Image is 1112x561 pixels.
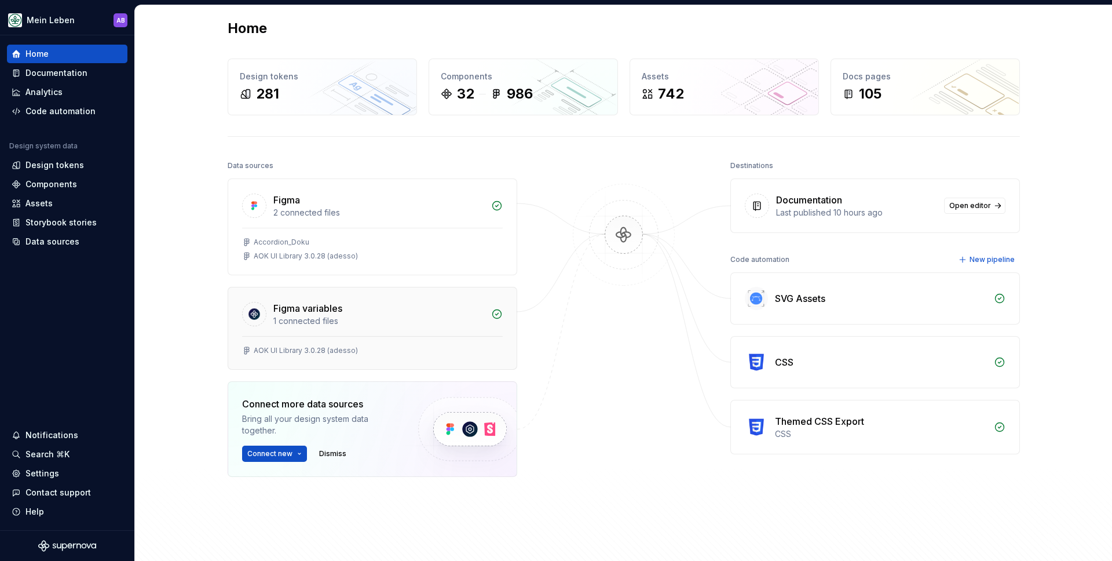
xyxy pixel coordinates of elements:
[116,16,125,25] div: AB
[242,446,307,462] button: Connect new
[507,85,533,103] div: 986
[25,217,97,228] div: Storybook stories
[776,193,842,207] div: Documentation
[242,413,398,436] div: Bring all your design system data together.
[38,540,96,552] svg: Supernova Logo
[319,449,346,458] span: Dismiss
[775,355,793,369] div: CSS
[273,207,484,218] div: 2 connected files
[642,71,807,82] div: Assets
[228,158,273,174] div: Data sources
[25,506,44,518] div: Help
[7,45,127,63] a: Home
[25,178,77,190] div: Components
[7,464,127,483] a: Settings
[273,301,342,315] div: Figma variables
[25,198,53,209] div: Assets
[7,213,127,232] a: Storybook stories
[2,8,132,32] button: Mein LebenAB
[7,83,127,101] a: Analytics
[775,292,825,305] div: SVG Assets
[7,502,127,521] button: Help
[273,193,300,207] div: Figma
[228,287,517,370] a: Figma variables1 connected filesAOK UI Library 3.0.28 (adesso)
[25,449,69,460] div: Search ⌘K
[25,105,96,117] div: Code automation
[970,255,1015,264] span: New pipeline
[7,194,127,213] a: Assets
[228,19,267,38] h2: Home
[242,397,398,411] div: Connect more data sources
[775,428,987,440] div: CSS
[25,86,63,98] div: Analytics
[7,102,127,121] a: Code automation
[25,48,49,60] div: Home
[228,59,417,115] a: Design tokens281
[25,159,84,171] div: Design tokens
[25,429,78,441] div: Notifications
[831,59,1020,115] a: Docs pages105
[254,346,358,355] div: AOK UI Library 3.0.28 (adesso)
[429,59,618,115] a: Components32986
[7,156,127,174] a: Design tokens
[630,59,819,115] a: Assets742
[9,141,78,151] div: Design system data
[25,468,59,479] div: Settings
[859,85,881,103] div: 105
[247,449,292,458] span: Connect new
[25,487,91,498] div: Contact support
[457,85,474,103] div: 32
[7,232,127,251] a: Data sources
[658,85,684,103] div: 742
[7,426,127,445] button: Notifications
[254,238,309,247] div: Accordion_Doku
[228,178,517,275] a: Figma2 connected filesAccordion_DokuAOK UI Library 3.0.28 (adesso)
[25,67,87,79] div: Documentation
[273,315,484,327] div: 1 connected files
[776,207,937,218] div: Last published 10 hours ago
[843,71,1008,82] div: Docs pages
[27,14,75,26] div: Mein Leben
[730,252,789,268] div: Code automation
[240,71,405,82] div: Design tokens
[25,236,79,247] div: Data sources
[314,446,352,462] button: Dismiss
[7,445,127,464] button: Search ⌘K
[7,64,127,82] a: Documentation
[441,71,606,82] div: Components
[8,13,22,27] img: df5db9ef-aba0-4771-bf51-9763b7497661.png
[730,158,773,174] div: Destinations
[775,414,864,428] div: Themed CSS Export
[254,252,358,261] div: AOK UI Library 3.0.28 (adesso)
[7,175,127,194] a: Components
[949,201,991,210] span: Open editor
[955,252,1020,268] button: New pipeline
[944,198,1005,214] a: Open editor
[256,85,279,103] div: 281
[7,483,127,502] button: Contact support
